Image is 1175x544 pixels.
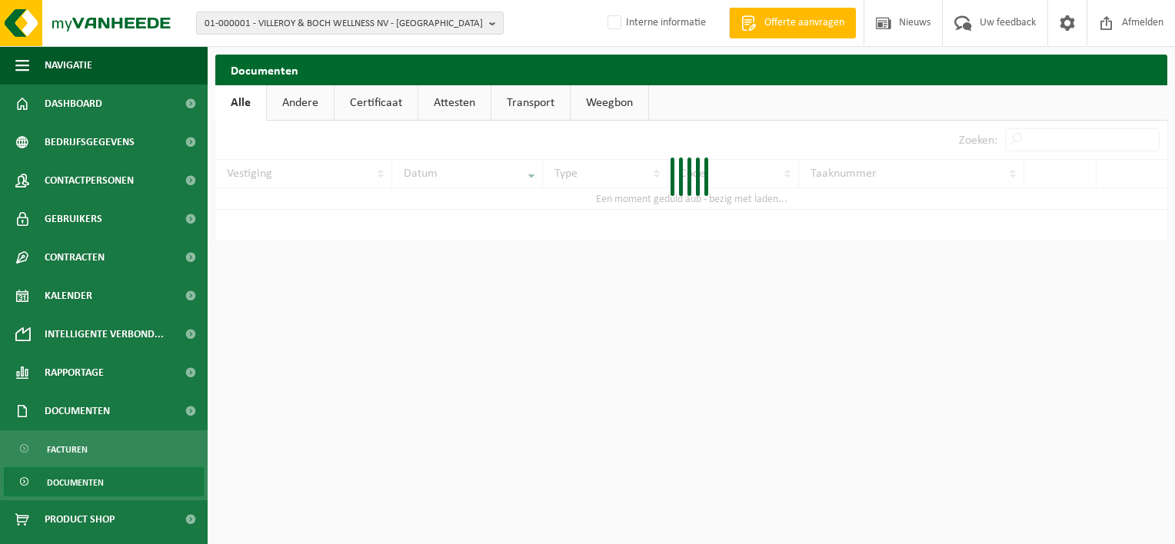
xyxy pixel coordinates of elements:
span: Navigatie [45,46,92,85]
span: Documenten [45,392,110,430]
span: Gebruikers [45,200,102,238]
span: Intelligente verbond... [45,315,164,353]
span: Product Shop [45,500,115,539]
span: Offerte aanvragen [761,15,848,31]
h2: Documenten [215,55,1167,85]
a: Facturen [4,434,204,463]
span: Documenten [47,468,104,497]
span: 01-000001 - VILLEROY & BOCH WELLNESS NV - [GEOGRAPHIC_DATA] [205,12,483,35]
a: Weegbon [571,85,648,121]
button: 01-000001 - VILLEROY & BOCH WELLNESS NV - [GEOGRAPHIC_DATA] [196,12,504,35]
span: Facturen [47,435,88,464]
a: Alle [215,85,266,121]
span: Contactpersonen [45,161,134,200]
span: Bedrijfsgegevens [45,123,135,161]
span: Rapportage [45,353,104,392]
a: Attesten [418,85,491,121]
a: Andere [267,85,334,121]
label: Interne informatie [604,12,706,35]
span: Kalender [45,277,92,315]
a: Transport [491,85,570,121]
a: Documenten [4,467,204,496]
a: Offerte aanvragen [729,8,856,38]
span: Dashboard [45,85,102,123]
span: Contracten [45,238,105,277]
a: Certificaat [335,85,418,121]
